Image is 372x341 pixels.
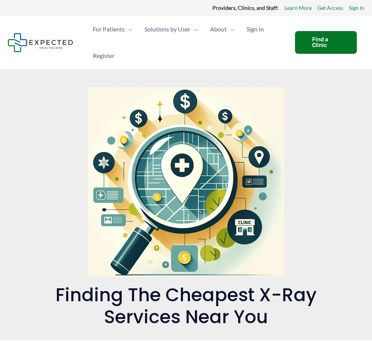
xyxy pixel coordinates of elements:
[26,284,346,328] h1: Finding the Cheapest X-Ray Services Near You
[210,16,227,42] span: About
[227,16,234,42] span: Menu Toggle
[138,16,204,42] a: Solutions by UserMenu Toggle
[246,16,264,42] span: Sign In
[87,16,287,69] nav: Primary Site Navigation
[284,3,312,13] a: Learn More
[212,5,279,11] strong: Providers, Clinics, and Staff:
[204,16,240,42] a: AboutMenu Toggle
[240,16,270,42] a: Sign In
[190,16,198,42] span: Menu Toggle
[93,16,125,42] span: For Patients
[87,16,138,42] a: For PatientsMenu Toggle
[93,42,115,69] span: Register
[349,3,364,13] a: Sign In
[87,42,121,69] a: Register
[144,16,190,42] span: Solutions by User
[317,3,343,13] a: Get Access
[88,87,284,277] img: A magnifying glass over a stylized map marked with cost-effective icons, all set against a light ...
[125,16,132,42] span: Menu Toggle
[8,33,73,52] img: Expected Healthcare Logo - side, dark font, small
[295,31,357,54] a: Find a Clinic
